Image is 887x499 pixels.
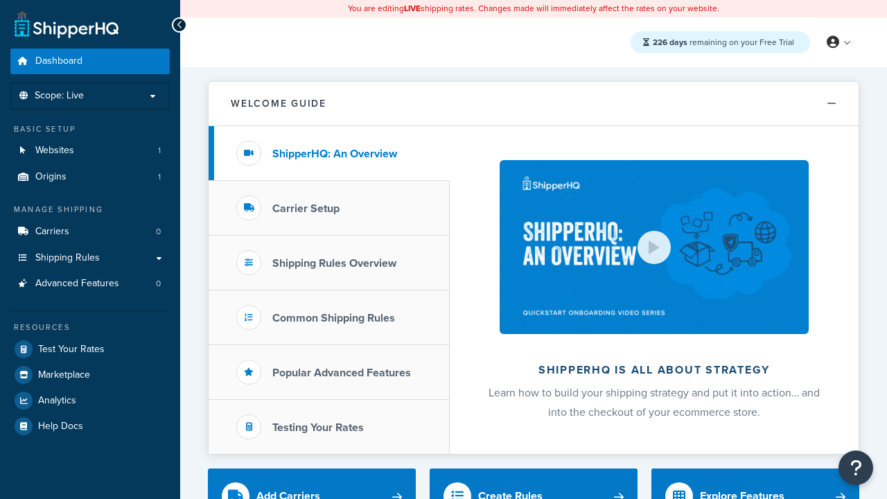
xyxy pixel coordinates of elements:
[156,226,161,238] span: 0
[489,385,820,420] span: Learn how to build your shipping strategy and put it into action… and into the checkout of your e...
[653,36,794,49] span: remaining on your Free Trial
[38,421,83,432] span: Help Docs
[10,164,170,190] a: Origins1
[35,226,69,238] span: Carriers
[10,388,170,413] a: Analytics
[10,362,170,387] a: Marketplace
[272,148,397,160] h3: ShipperHQ: An Overview
[10,49,170,74] a: Dashboard
[10,123,170,135] div: Basic Setup
[38,344,105,356] span: Test Your Rates
[209,82,859,126] button: Welcome Guide
[272,421,364,434] h3: Testing Your Rates
[10,204,170,216] div: Manage Shipping
[500,160,809,334] img: ShipperHQ is all about strategy
[10,219,170,245] li: Carriers
[231,98,326,109] h2: Welcome Guide
[272,312,395,324] h3: Common Shipping Rules
[10,138,170,164] li: Websites
[38,395,76,407] span: Analytics
[10,219,170,245] a: Carriers0
[838,450,873,485] button: Open Resource Center
[272,367,411,379] h3: Popular Advanced Features
[35,90,84,102] span: Scope: Live
[35,171,67,183] span: Origins
[156,278,161,290] span: 0
[404,2,421,15] b: LIVE
[653,36,687,49] strong: 226 days
[158,145,161,157] span: 1
[272,202,340,215] h3: Carrier Setup
[38,369,90,381] span: Marketplace
[10,271,170,297] li: Advanced Features
[10,414,170,439] a: Help Docs
[35,55,82,67] span: Dashboard
[35,278,119,290] span: Advanced Features
[10,337,170,362] a: Test Your Rates
[486,364,822,376] h2: ShipperHQ is all about strategy
[272,257,396,270] h3: Shipping Rules Overview
[158,171,161,183] span: 1
[10,271,170,297] a: Advanced Features0
[35,145,74,157] span: Websites
[10,322,170,333] div: Resources
[10,164,170,190] li: Origins
[10,245,170,271] a: Shipping Rules
[35,252,100,264] span: Shipping Rules
[10,138,170,164] a: Websites1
